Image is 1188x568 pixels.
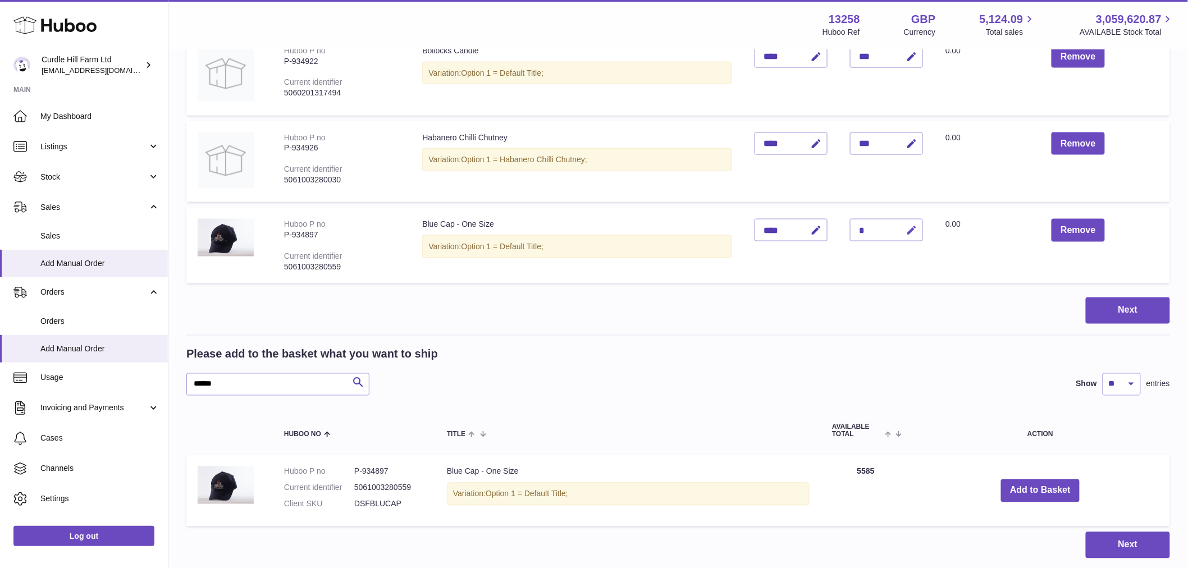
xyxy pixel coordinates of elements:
[284,56,400,67] div: P-934922
[1146,379,1170,390] span: entries
[829,12,860,27] strong: 13258
[1001,479,1080,502] button: Add to Basket
[284,133,326,142] div: Huboo P no
[821,455,911,526] td: 5585
[40,493,159,504] span: Settings
[422,235,732,258] div: Variation:
[823,27,860,38] div: Huboo Ref
[1086,297,1170,324] button: Next
[411,208,743,283] td: Blue Cap - One Size
[945,133,961,142] span: 0.00
[486,489,568,498] span: Option 1 = Default Title;
[1052,219,1104,242] button: Remove
[904,27,936,38] div: Currency
[945,46,961,55] span: 0.00
[284,219,326,228] div: Huboo P no
[986,27,1036,38] span: Total sales
[911,413,1170,450] th: Action
[980,12,1023,27] span: 5,124.09
[40,316,159,327] span: Orders
[284,262,400,272] div: 5061003280559
[354,483,424,493] dd: 5061003280559
[284,175,400,185] div: 5061003280030
[1086,532,1170,558] button: Next
[40,402,148,413] span: Invoicing and Payments
[1080,27,1175,38] span: AVAILABLE Stock Total
[13,526,154,546] a: Log out
[42,66,165,75] span: [EMAIL_ADDRESS][DOMAIN_NAME]
[284,77,342,86] div: Current identifier
[462,155,588,164] span: Option 1 = Habanero Chilli Chutney;
[13,57,30,74] img: internalAdmin-13258@internal.huboo.com
[354,466,424,477] dd: P-934897
[284,466,354,477] dt: Huboo P no
[1096,12,1162,27] span: 3,059,620.87
[198,45,254,102] img: Bollocks Candle
[42,54,143,76] div: Curdle Hill Farm Ltd
[40,343,159,354] span: Add Manual Order
[1052,132,1104,155] button: Remove
[40,202,148,213] span: Sales
[411,34,743,116] td: Bollocks Candle
[284,164,342,173] div: Current identifier
[40,141,148,152] span: Listings
[40,258,159,269] span: Add Manual Order
[284,499,354,510] dt: Client SKU
[447,431,465,438] span: Title
[1052,45,1104,68] button: Remove
[40,172,148,182] span: Stock
[40,433,159,443] span: Cases
[284,251,342,260] div: Current identifier
[284,483,354,493] dt: Current identifier
[186,347,438,362] h2: Please add to the basket what you want to ship
[462,242,544,251] span: Option 1 = Default Title;
[198,466,254,504] img: Blue Cap - One Size
[284,143,400,153] div: P-934926
[1080,12,1175,38] a: 3,059,620.87 AVAILABLE Stock Total
[911,12,935,27] strong: GBP
[40,372,159,383] span: Usage
[354,499,424,510] dd: DSFBLUCAP
[40,463,159,474] span: Channels
[411,121,743,203] td: Habanero Chilli Chutney
[832,424,882,438] span: AVAILABLE Total
[40,111,159,122] span: My Dashboard
[1076,379,1097,390] label: Show
[40,231,159,241] span: Sales
[436,455,821,526] td: Blue Cap - One Size
[198,219,254,256] img: Blue Cap - One Size
[284,431,321,438] span: Huboo no
[284,46,326,55] div: Huboo P no
[422,148,732,171] div: Variation:
[284,230,400,240] div: P-934897
[447,483,810,506] div: Variation:
[945,219,961,228] span: 0.00
[980,12,1036,38] a: 5,124.09 Total sales
[40,287,148,297] span: Orders
[422,62,732,85] div: Variation:
[198,132,254,189] img: Habanero Chilli Chutney
[284,88,400,98] div: 5060201317494
[462,68,544,77] span: Option 1 = Default Title;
